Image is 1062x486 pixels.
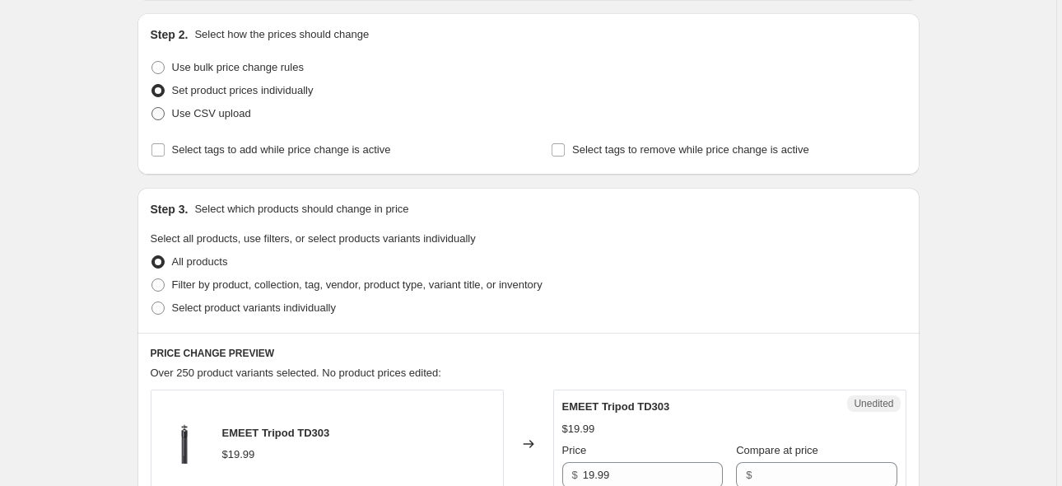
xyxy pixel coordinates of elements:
span: $ [746,469,752,481]
span: Price [562,444,587,456]
span: All products [172,255,228,268]
span: Unedited [854,397,893,410]
span: Filter by product, collection, tag, vendor, product type, variant title, or inventory [172,278,543,291]
span: $ [572,469,578,481]
div: $19.99 [222,446,255,463]
span: EMEET Tripod TD303 [222,427,330,439]
span: EMEET Tripod TD303 [562,400,670,413]
span: Select all products, use filters, or select products variants individually [151,232,476,245]
span: Set product prices individually [172,84,314,96]
span: Select tags to remove while price change is active [572,143,809,156]
span: Use CSV upload [172,107,251,119]
p: Select which products should change in price [194,201,408,217]
h6: PRICE CHANGE PREVIEW [151,347,906,360]
p: Select how the prices should change [194,26,369,43]
span: Select product variants individually [172,301,336,314]
span: Select tags to add while price change is active [172,143,391,156]
span: Use bulk price change rules [172,61,304,73]
div: $19.99 [562,421,595,437]
h2: Step 3. [151,201,189,217]
h2: Step 2. [151,26,189,43]
span: Compare at price [736,444,818,456]
span: Over 250 product variants selected. No product prices edited: [151,367,441,379]
img: TD303-NEW-1_80x.png [160,419,209,469]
